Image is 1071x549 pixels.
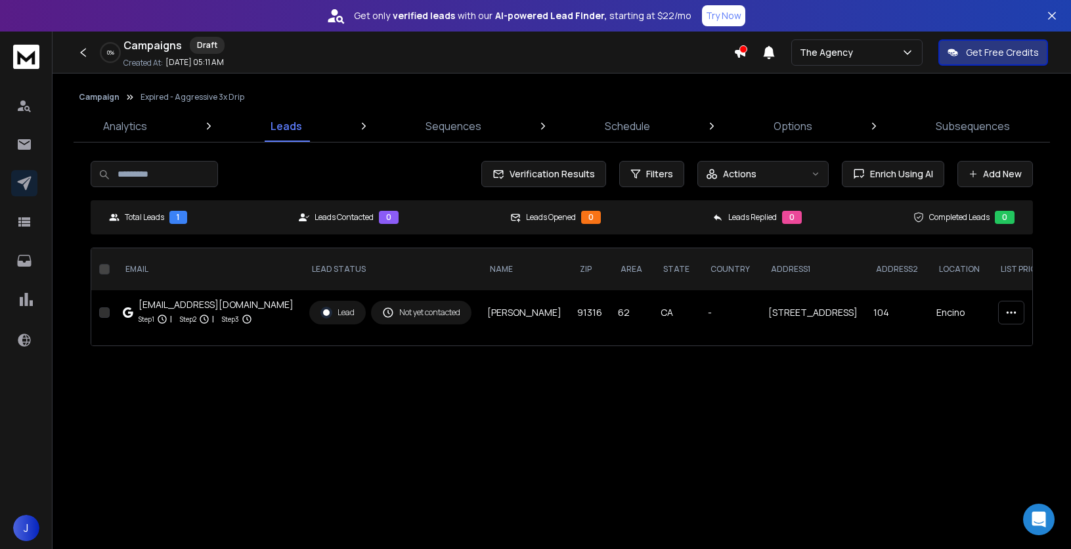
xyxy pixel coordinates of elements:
p: The Agency [800,46,858,59]
strong: AI-powered Lead Finder, [495,9,607,22]
p: Subsequences [936,118,1010,134]
button: Filters [619,161,684,187]
th: Zip [569,248,610,290]
p: [DATE] 05:11 AM [165,57,224,68]
p: Get only with our starting at $22/mo [354,9,691,22]
button: J [13,515,39,541]
div: 0 [995,211,1015,224]
div: 1 [169,211,187,224]
div: Open Intercom Messenger [1023,504,1055,535]
p: Leads [271,118,302,134]
th: List Price [990,248,1051,290]
p: Leads Opened [526,212,576,223]
td: 104 [865,290,929,335]
span: Filters [646,167,673,181]
th: Country [700,248,760,290]
button: Add New [957,161,1033,187]
td: [STREET_ADDRESS] [760,290,865,335]
button: Try Now [702,5,745,26]
p: | [170,313,172,326]
a: Subsequences [928,110,1018,142]
p: Completed Leads [929,212,990,223]
td: CA [653,290,700,335]
img: logo [13,45,39,69]
p: Leads Contacted [315,212,374,223]
th: EMAIL [115,248,301,290]
p: Leads Replied [728,212,777,223]
strong: verified leads [393,9,455,22]
p: Schedule [605,118,650,134]
div: Draft [190,37,225,54]
th: LEAD STATUS [301,248,479,290]
h1: Campaigns [123,37,182,53]
p: Sequences [426,118,481,134]
div: 0 [782,211,802,224]
th: Area [610,248,653,290]
div: 0 [379,211,399,224]
button: Enrich Using AI [842,161,944,187]
p: Try Now [706,9,741,22]
div: Lead [320,307,355,318]
td: [PERSON_NAME] [479,290,569,335]
button: Campaign [79,92,120,102]
p: Actions [723,167,756,181]
div: 0 [581,211,601,224]
p: Get Free Credits [966,46,1039,59]
th: Address1 [760,248,865,290]
p: Total Leads [125,212,164,223]
div: [EMAIL_ADDRESS][DOMAIN_NAME] [139,298,294,311]
p: Options [774,118,812,134]
span: Enrich Using AI [865,167,933,181]
td: - [700,290,760,335]
p: 0 % [107,49,114,56]
p: Step 2 [180,313,196,326]
p: Expired - Aggressive 3x Drip [141,92,244,102]
p: | [212,313,214,326]
th: location [929,248,990,290]
th: NAME [479,248,569,290]
a: Schedule [597,110,658,142]
button: Get Free Credits [938,39,1048,66]
div: Not yet contacted [382,307,460,318]
button: Verification Results [481,161,606,187]
span: Verification Results [504,167,595,181]
a: Options [766,110,820,142]
th: Address2 [865,248,929,290]
th: State [653,248,700,290]
p: Step 1 [139,313,154,326]
td: 62 [610,290,653,335]
a: Analytics [95,110,155,142]
p: Step 3 [222,313,239,326]
p: Created At: [123,58,163,68]
a: Sequences [418,110,489,142]
p: Analytics [103,118,147,134]
td: Encino [929,290,990,335]
a: Leads [263,110,310,142]
td: 91316 [569,290,610,335]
